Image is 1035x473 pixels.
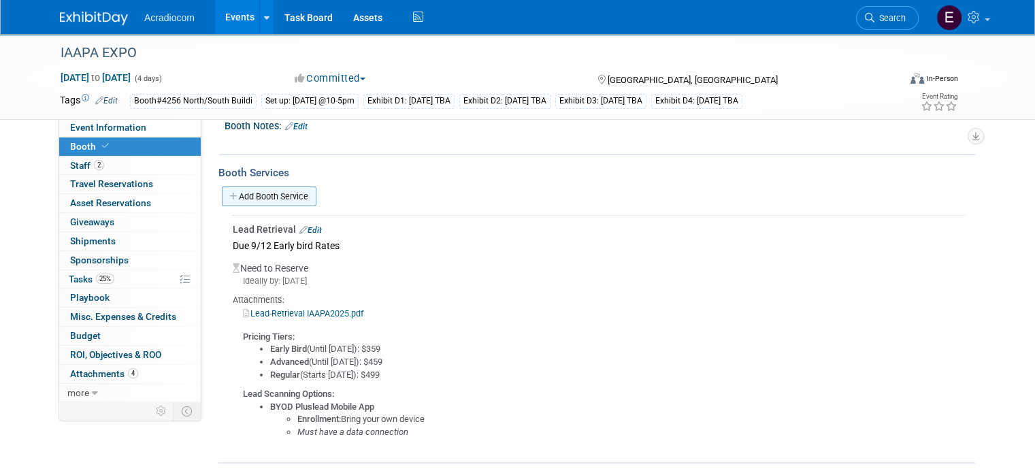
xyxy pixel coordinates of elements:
i: Must have a data connection [297,427,408,437]
div: IAAPA EXPO [56,41,882,65]
a: Booth [59,137,201,156]
div: Lead Retrieval [233,223,965,236]
b: Early Bird [270,344,307,354]
b: BYOD Pluslead Mobile App [270,402,374,412]
div: Booth#4256 North/South Buildi [130,94,257,108]
span: Shipments [70,235,116,246]
a: Sponsorships [59,251,201,270]
a: Travel Reservations [59,175,201,193]
a: Asset Reservations [59,194,201,212]
button: Committed [290,71,371,86]
div: Attachments: [233,294,965,306]
span: Giveaways [70,216,114,227]
a: Add Booth Service [222,186,316,206]
i: Booth reservation complete [102,142,109,150]
div: Ideally by: [DATE] [233,275,965,287]
div: Booth Notes: [225,116,975,133]
div: Set up: [DATE] @10-5pm [261,94,359,108]
a: Edit [285,122,308,131]
a: ROI, Objectives & ROO [59,346,201,364]
span: Travel Reservations [70,178,153,189]
a: Edit [299,225,322,235]
span: Staff [70,160,104,171]
a: Budget [59,327,201,345]
b: Lead Scanning Options: [243,389,334,399]
b: Regular [270,370,300,380]
a: more [59,384,201,402]
a: Attachments4 [59,365,201,383]
div: Exhibit D3: [DATE] TBA [555,94,646,108]
b: Pricing Tiers: [243,331,295,342]
span: ROI, Objectives & ROO [70,349,161,360]
span: Budget [70,330,101,341]
li: Bring your own device [297,413,965,426]
div: Event Format [825,71,958,91]
li: (Until [DATE]): $459 [270,356,965,369]
span: Sponsorships [70,255,129,265]
span: more [67,387,89,398]
span: to [89,72,102,83]
span: Attachments [70,368,138,379]
div: Exhibit D1: [DATE] TBA [363,94,455,108]
span: 2 [94,160,104,170]
span: (4 days) [133,74,162,83]
td: Tags [60,93,118,109]
span: Asset Reservations [70,197,151,208]
span: Misc. Expenses & Credits [70,311,176,322]
span: [DATE] [DATE] [60,71,131,84]
span: Event Information [70,122,146,133]
div: Event Rating [921,93,957,100]
div: Booth Services [218,165,975,180]
a: Staff2 [59,157,201,175]
a: Tasks25% [59,270,201,289]
span: [GEOGRAPHIC_DATA], [GEOGRAPHIC_DATA] [608,75,778,85]
span: 25% [96,274,114,284]
a: Lead-Retrieval IAAPA2025.pdf [243,308,363,319]
a: Search [856,6,919,30]
div: Need to Reserve [233,255,965,439]
b: Enrollment: [297,414,341,424]
a: Playbook [59,289,201,307]
b: Advanced [270,357,309,367]
a: Edit [95,96,118,105]
a: Event Information [59,118,201,137]
span: Tasks [69,274,114,284]
img: Format-Inperson.png [910,73,924,84]
img: Elizabeth Martinez [936,5,962,31]
span: Search [874,13,906,23]
img: ExhibitDay [60,12,128,25]
span: Acradiocom [144,12,195,23]
div: Exhibit D2: [DATE] TBA [459,94,551,108]
li: (Starts [DATE]): $499 [270,369,965,382]
td: Toggle Event Tabs [174,402,201,420]
td: Personalize Event Tab Strip [150,402,174,420]
a: Giveaways [59,213,201,231]
span: Booth [70,141,112,152]
span: 4 [128,368,138,378]
span: Playbook [70,292,110,303]
div: Exhibit D4: [DATE] TBA [651,94,742,108]
a: Misc. Expenses & Credits [59,308,201,326]
li: (Until [DATE]): $359 [270,343,965,356]
a: Shipments [59,232,201,250]
div: Due 9/12 Early bird Rates [233,236,965,255]
div: In-Person [926,74,958,84]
